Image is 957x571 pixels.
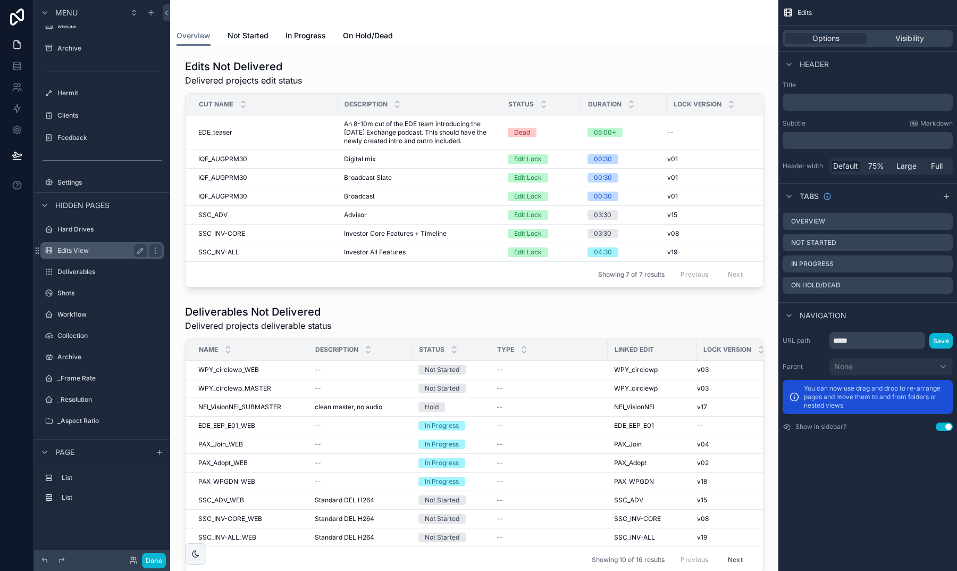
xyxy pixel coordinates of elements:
span: Large [896,161,917,171]
span: Page [55,447,74,458]
span: Cut Name [199,100,233,109]
label: In Progress [791,260,834,268]
label: Subtitle [783,119,805,128]
label: List [62,474,159,482]
span: Navigation [800,310,846,321]
div: scrollable content [783,94,953,111]
label: Not Started [791,238,836,247]
span: Lock Version [703,345,751,354]
span: Showing 10 of 16 results [592,556,665,564]
a: _Frame Rate [40,370,164,387]
a: Overview [177,26,211,46]
a: Shots [40,285,164,302]
a: On Hold/Dead [343,26,393,47]
span: Name [199,345,218,354]
span: Options [812,33,840,44]
a: Archive [40,40,164,57]
span: Markdown [920,119,953,128]
label: Deliverables [57,268,162,276]
label: _Frame Rate [57,374,162,383]
span: Duration [588,100,622,109]
label: Archive [57,353,162,361]
span: Visibility [895,33,924,44]
label: Hard Drives [57,225,162,234]
label: Parent [783,362,825,371]
button: Save [929,333,953,349]
span: Hidden pages [55,200,110,211]
span: Menu [55,7,78,18]
label: Title [783,81,953,89]
span: Description [315,345,358,354]
span: Showing 7 of 7 results [598,270,665,279]
a: Feedback [40,129,164,146]
label: _Resolution [57,395,162,404]
span: Type [497,345,514,354]
div: scrollable content [783,132,953,149]
a: Archive [40,349,164,366]
a: Deliverables [40,263,164,280]
label: Shots [57,289,162,297]
span: Overview [177,30,211,41]
span: Header [800,59,829,70]
p: You can now use drag and drop to re-arrange pages and move them to and from folders or nested views [804,384,946,410]
label: _Aspect Ratio [57,417,162,425]
label: Media [57,22,162,30]
label: Workflow [57,310,162,319]
span: Default [833,161,858,171]
button: Done [142,553,166,568]
label: Show in sidebar? [795,423,846,431]
span: Not Started [228,30,268,41]
a: In Progress [286,26,326,47]
label: Collection [57,332,162,340]
a: Clients [40,107,164,124]
span: Status [419,345,444,354]
a: Media [40,18,164,35]
label: Edits View [57,246,142,255]
label: Hermit [57,89,162,97]
a: Workflow [40,306,164,323]
label: On Hold/Dead [791,281,841,289]
label: Header width [783,162,825,170]
span: Edits [797,9,812,17]
a: _Aspect Ratio [40,412,164,429]
span: 75% [868,161,884,171]
span: Tabs [800,191,819,202]
a: Settings [40,174,164,191]
label: List [62,493,159,502]
span: In Progress [286,30,326,41]
label: Clients [57,111,162,120]
div: scrollable content [34,465,170,517]
button: None [829,358,953,376]
label: Archive [57,44,162,53]
span: On Hold/Dead [343,30,393,41]
span: None [834,361,853,372]
label: Feedback [57,134,162,142]
span: Description [345,100,388,109]
a: Markdown [910,119,953,128]
label: Settings [57,178,162,187]
label: Overview [791,217,825,226]
span: Full [931,161,943,171]
label: URL path [783,336,825,345]
span: Linked Edit [615,345,654,354]
a: Collection [40,327,164,344]
span: Status [508,100,534,109]
button: Next [720,551,750,568]
a: Hard Drives [40,221,164,238]
a: Not Started [228,26,268,47]
span: Lock Version [674,100,721,109]
a: Edits View [40,242,164,259]
a: _Resolution [40,391,164,408]
a: Hermit [40,85,164,102]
